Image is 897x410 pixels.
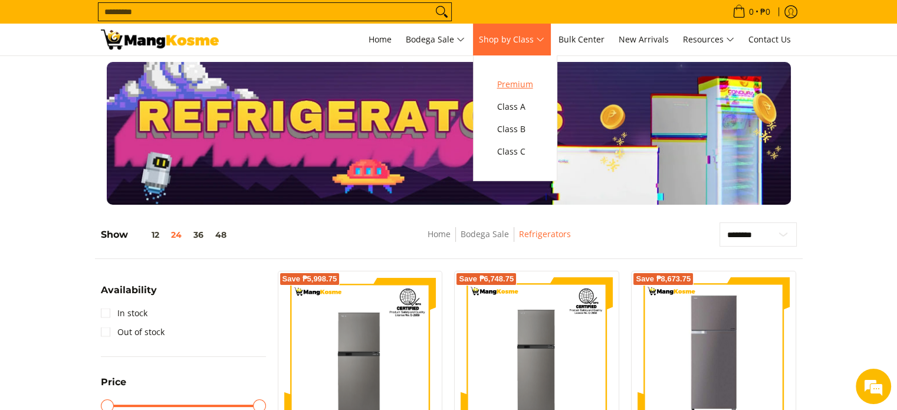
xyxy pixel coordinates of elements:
summary: Open [101,286,157,304]
button: 36 [188,230,209,240]
span: Contact Us [748,34,791,45]
div: Minimize live chat window [193,6,222,34]
em: Submit [173,321,214,337]
span: Bodega Sale [406,32,465,47]
span: Class B [497,122,533,137]
a: Resources [677,24,740,55]
span: Availability [101,286,157,295]
a: Class C [491,140,539,163]
span: Bulk Center [558,34,604,45]
span: Save ₱5,998.75 [282,275,337,283]
span: Class A [497,100,533,114]
h5: Show [101,229,232,241]
span: New Arrivals [619,34,669,45]
a: Premium [491,73,539,96]
span: Shop by Class [479,32,544,47]
a: In stock [101,304,147,323]
span: 0 [747,8,755,16]
button: Search [432,3,451,21]
nav: Breadcrumbs [344,227,653,254]
span: Save ₱6,748.75 [459,275,514,283]
summary: Open [101,378,126,396]
a: Home [363,24,397,55]
a: Contact Us [742,24,797,55]
a: Out of stock [101,323,165,342]
a: Bulk Center [553,24,610,55]
span: Class C [497,145,533,159]
a: Class B [491,118,539,140]
span: ₱0 [758,8,772,16]
span: Save ₱8,673.75 [636,275,691,283]
img: Bodega Sale Refrigerator l Mang Kosme: Home Appliances Warehouse Sale | Page 2 [101,29,219,50]
a: Refrigerators [519,228,571,240]
a: Bodega Sale [400,24,471,55]
nav: Main Menu [231,24,797,55]
button: 24 [165,230,188,240]
textarea: Type your message and click 'Submit' [6,280,225,321]
span: We are offline. Please leave us a message. [25,127,206,247]
span: Resources [683,32,734,47]
div: Leave a message [61,66,198,81]
a: Home [428,228,451,240]
span: • [729,5,774,18]
a: Shop by Class [473,24,550,55]
span: Price [101,378,126,387]
button: 48 [209,230,232,240]
a: New Arrivals [613,24,675,55]
a: Bodega Sale [461,228,509,240]
a: Class A [491,96,539,118]
span: Home [369,34,392,45]
span: Premium [497,77,533,92]
button: 12 [128,230,165,240]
